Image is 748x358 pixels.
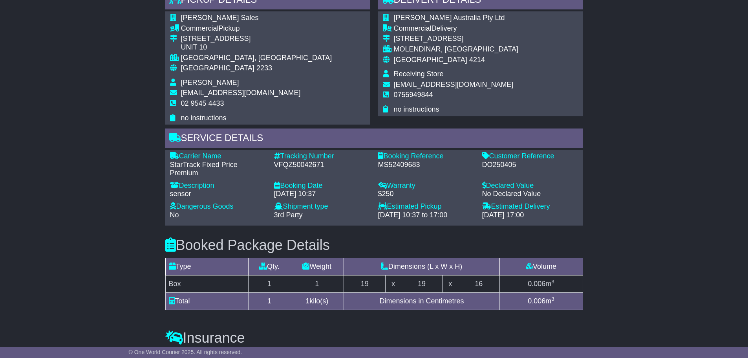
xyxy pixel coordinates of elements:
div: StarTrack Fixed Price Premium [170,161,266,178]
span: [GEOGRAPHIC_DATA] [181,64,254,72]
td: Dimensions in Centimetres [344,292,499,310]
h3: Insurance [165,330,583,346]
span: 02 9545 4433 [181,99,224,107]
div: Booking Date [274,182,370,190]
span: [PERSON_NAME] Australia Pty Ltd [394,14,505,22]
td: Dimensions (L x W x H) [344,258,499,275]
td: 16 [458,275,499,292]
div: Shipment type [274,202,370,211]
span: Commercial [394,24,432,32]
span: 4214 [469,56,485,64]
td: 19 [401,275,443,292]
span: no instructions [181,114,227,122]
div: Estimated Pickup [378,202,474,211]
div: Warranty [378,182,474,190]
div: DO250405 [482,161,578,169]
span: [EMAIL_ADDRESS][DOMAIN_NAME] [394,81,514,88]
td: m [499,292,583,310]
span: [PERSON_NAME] Sales [181,14,259,22]
td: x [443,275,458,292]
div: [DATE] 17:00 [482,211,578,220]
div: [STREET_ADDRESS] [394,35,518,43]
div: MOLENDINAR, [GEOGRAPHIC_DATA] [394,45,518,54]
td: 1 [249,275,290,292]
div: Pickup [181,24,332,33]
span: 0.006 [528,280,545,288]
td: x [386,275,401,292]
div: [DATE] 10:37 to 17:00 [378,211,474,220]
span: 2233 [256,64,272,72]
div: [STREET_ADDRESS] [181,35,332,43]
td: Weight [290,258,344,275]
span: Commercial [181,24,219,32]
div: Description [170,182,266,190]
div: Declared Value [482,182,578,190]
span: No [170,211,179,219]
h3: Booked Package Details [165,237,583,253]
div: Delivery [394,24,518,33]
span: 1 [305,297,309,305]
sup: 3 [551,279,554,285]
div: [GEOGRAPHIC_DATA], [GEOGRAPHIC_DATA] [181,54,332,62]
div: UNIT 10 [181,43,332,52]
span: [GEOGRAPHIC_DATA] [394,56,467,64]
div: sensor [170,190,266,198]
span: no instructions [394,105,439,113]
span: 0.006 [528,297,545,305]
td: Type [165,258,249,275]
div: $250 [378,190,474,198]
div: No Declared Value [482,190,578,198]
span: 0755949844 [394,91,433,99]
td: Box [165,275,249,292]
td: 1 [290,275,344,292]
span: Receiving Store [394,70,444,78]
span: [PERSON_NAME] [181,79,239,86]
div: Service Details [165,129,583,150]
span: 3rd Party [274,211,303,219]
td: Total [165,292,249,310]
td: kilo(s) [290,292,344,310]
div: VFQZ50042671 [274,161,370,169]
div: Estimated Delivery [482,202,578,211]
div: Booking Reference [378,152,474,161]
div: Tracking Number [274,152,370,161]
div: Carrier Name [170,152,266,161]
td: 19 [344,275,386,292]
td: 1 [249,292,290,310]
span: [EMAIL_ADDRESS][DOMAIN_NAME] [181,89,301,97]
span: © One World Courier 2025. All rights reserved. [129,349,242,355]
div: MS52409683 [378,161,474,169]
td: Volume [499,258,583,275]
div: [DATE] 10:37 [274,190,370,198]
td: m [499,275,583,292]
div: Customer Reference [482,152,578,161]
sup: 3 [551,296,554,302]
div: Dangerous Goods [170,202,266,211]
td: Qty. [249,258,290,275]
